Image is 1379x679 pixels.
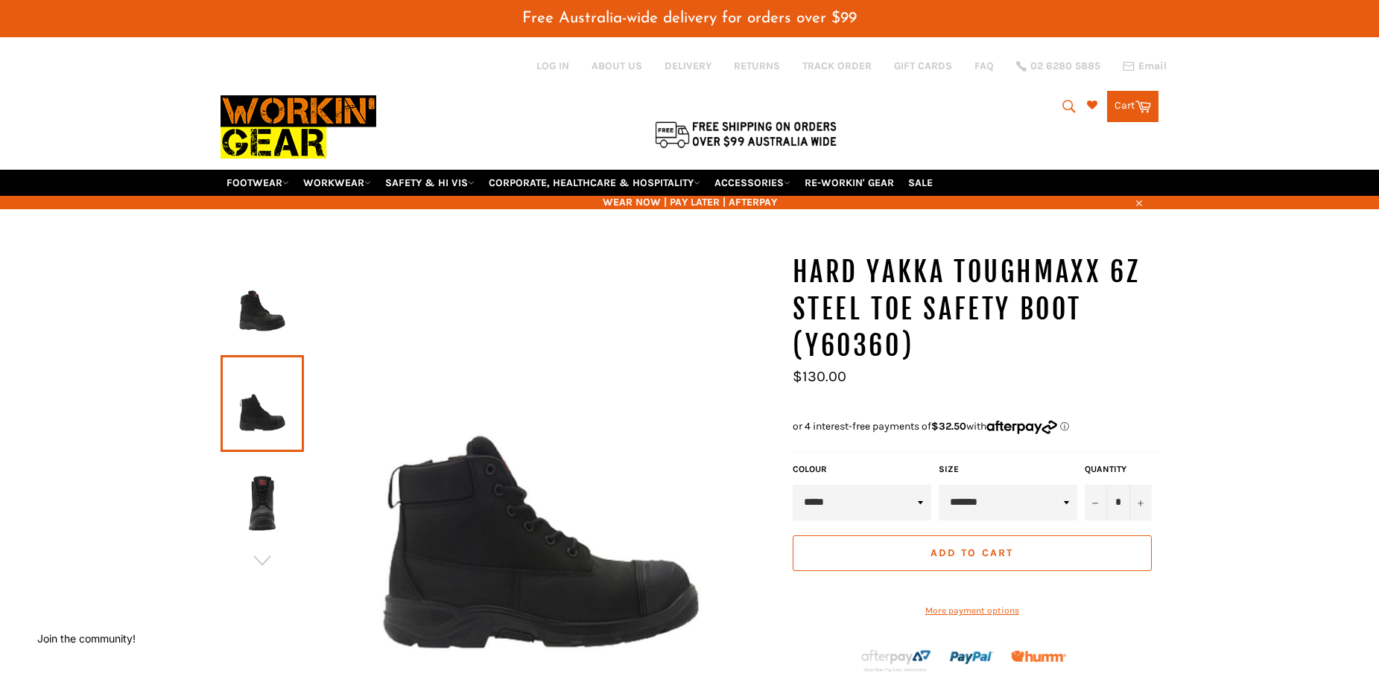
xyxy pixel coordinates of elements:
label: Size [939,463,1077,476]
a: ACCESSORIES [708,170,796,196]
a: TRACK ORDER [802,59,872,73]
a: 02 6280 5885 [1016,61,1100,71]
img: Humm_core_logo_RGB-01_300x60px_small_195d8312-4386-4de7-b182-0ef9b6303a37.png [1011,651,1066,662]
button: Join the community! [37,632,136,645]
span: $130.00 [793,368,846,385]
a: FAQ [974,59,994,73]
a: More payment options [793,605,1152,617]
a: ABOUT US [592,59,642,73]
a: DELIVERY [665,59,711,73]
span: Email [1138,61,1167,71]
span: Add to Cart [931,546,1013,559]
img: Flat $9.95 shipping Australia wide [653,118,839,150]
img: Afterpay-Logo-on-dark-bg_large.png [860,648,933,673]
a: Log in [536,60,569,72]
a: SAFETY & HI VIS [379,170,481,196]
button: Reduce item quantity by one [1085,485,1107,520]
h1: HARD YAKKA TOUGHMAXX 6Z STEEL TOE SAFETY BOOT (Y60360) [793,254,1159,365]
label: COLOUR [793,463,931,476]
a: FOOTWEAR [221,170,295,196]
button: Increase item quantity by one [1129,485,1152,520]
a: RE-WORKIN' GEAR [799,170,900,196]
a: Cart [1107,91,1158,122]
a: Email [1123,60,1167,72]
a: CORPORATE, HEALTHCARE & HOSPITALITY [483,170,706,196]
img: Workin Gear leaders in Workwear, Safety Boots, PPE, Uniforms. Australia's No.1 in Workwear [221,85,376,169]
span: WEAR NOW | PAY LATER | AFTERPAY [221,195,1159,209]
label: Quantity [1085,463,1152,476]
a: WORKWEAR [297,170,377,196]
a: SALE [902,170,939,196]
span: 02 6280 5885 [1030,61,1100,71]
img: HARD YAKKA TOUGHMAXX 6Z STEEL TOE SAFETY BOOT (Y60360) - Workin' Gear [228,263,297,345]
span: Free Australia-wide delivery for orders over $99 [522,10,857,26]
button: Add to Cart [793,535,1152,571]
a: GIFT CARDS [894,59,952,73]
img: HARD YAKKA TOUGHMAXX 6Z STEEL TOE SAFETY BOOT (Y60360) - Workin' Gear [228,462,297,544]
a: RETURNS [734,59,780,73]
